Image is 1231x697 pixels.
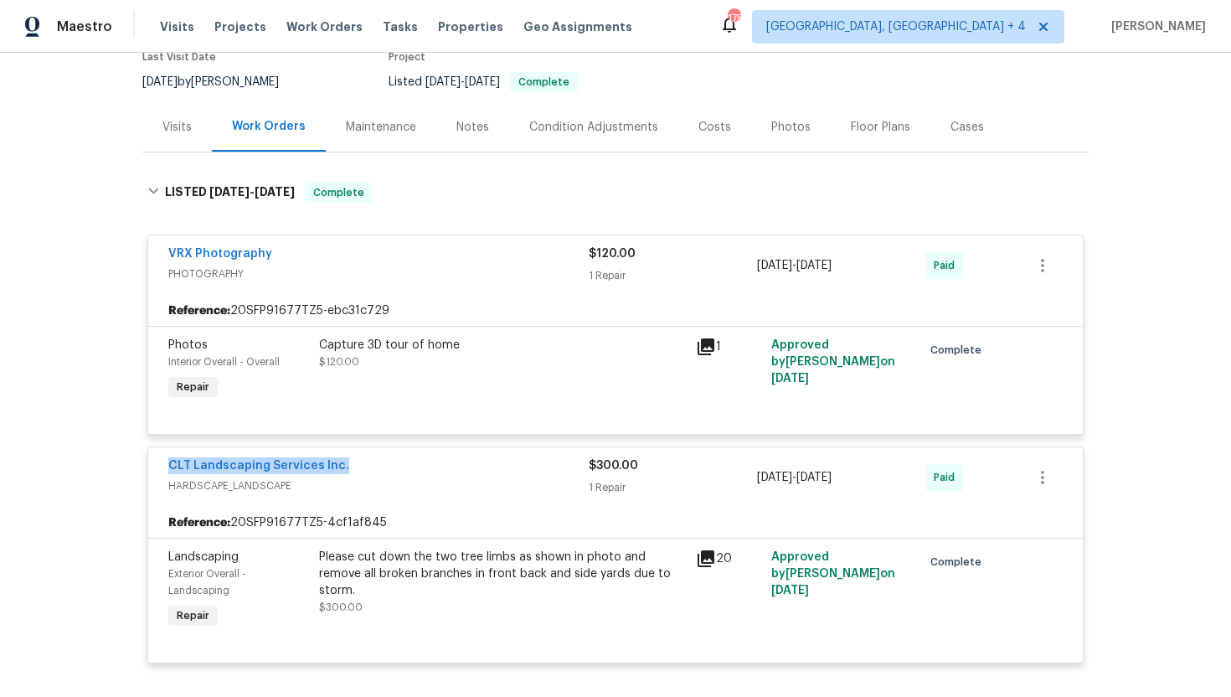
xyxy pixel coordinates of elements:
span: Tasks [383,21,418,33]
span: Maestro [57,18,112,35]
span: - [757,469,832,486]
b: Reference: [168,514,230,531]
span: Complete [512,77,576,87]
span: Project [389,52,425,62]
span: [DATE] [796,260,832,271]
span: Approved by [PERSON_NAME] on [771,339,895,385]
div: 20SFP91677TZ5-ebc31c729 [148,296,1083,326]
span: Approved by [PERSON_NAME] on [771,551,895,596]
div: Please cut down the two tree limbs as shown in photo and remove all broken branches in front back... [319,549,686,599]
span: Repair [170,607,216,624]
span: [DATE] [142,76,178,88]
div: 20 [696,549,761,569]
span: [DATE] [771,585,809,596]
span: Exterior Overall - Landscaping [168,569,246,596]
div: Notes [456,119,489,136]
span: - [757,257,832,274]
div: Maintenance [346,119,416,136]
div: 1 [696,337,761,357]
span: Listed [389,76,578,88]
div: 20SFP91677TZ5-4cf1af845 [148,508,1083,538]
span: Complete [930,554,988,571]
a: CLT Landscaping Services Inc. [168,460,349,472]
span: $120.00 [319,357,359,367]
div: 175 [728,10,739,27]
span: $300.00 [319,602,363,612]
span: Properties [438,18,503,35]
span: - [209,186,295,198]
span: [DATE] [425,76,461,88]
span: Repair [170,379,216,395]
div: Cases [950,119,984,136]
span: Paid [934,469,961,486]
span: Complete [306,184,371,201]
span: [DATE] [255,186,295,198]
span: Visits [160,18,194,35]
span: Interior Overall - Overall [168,357,280,367]
span: PHOTOGRAPHY [168,266,589,282]
span: Landscaping [168,551,239,563]
span: [DATE] [465,76,500,88]
span: [DATE] [796,472,832,483]
div: Floor Plans [851,119,910,136]
span: Work Orders [286,18,363,35]
b: Reference: [168,302,230,319]
a: VRX Photography [168,248,272,260]
div: 1 Repair [589,267,757,284]
div: by [PERSON_NAME] [142,72,299,92]
div: LISTED [DATE]-[DATE]Complete [142,166,1089,219]
span: Last Visit Date [142,52,216,62]
span: $120.00 [589,248,636,260]
h6: LISTED [165,183,295,203]
span: [PERSON_NAME] [1105,18,1206,35]
span: [DATE] [757,260,792,271]
span: [GEOGRAPHIC_DATA], [GEOGRAPHIC_DATA] + 4 [766,18,1026,35]
div: Photos [771,119,811,136]
span: Projects [214,18,266,35]
div: Condition Adjustments [529,119,658,136]
span: Paid [934,257,961,274]
div: Costs [698,119,731,136]
div: 1 Repair [589,479,757,496]
span: [DATE] [757,472,792,483]
span: Complete [930,342,988,359]
span: - [425,76,500,88]
div: Visits [162,119,192,136]
div: Capture 3D tour of home [319,337,686,354]
span: $300.00 [589,460,638,472]
span: HARDSCAPE_LANDSCAPE [168,478,589,494]
span: [DATE] [209,186,250,198]
span: [DATE] [771,373,809,385]
div: Work Orders [232,118,306,135]
span: Geo Assignments [523,18,632,35]
span: Photos [168,339,208,351]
